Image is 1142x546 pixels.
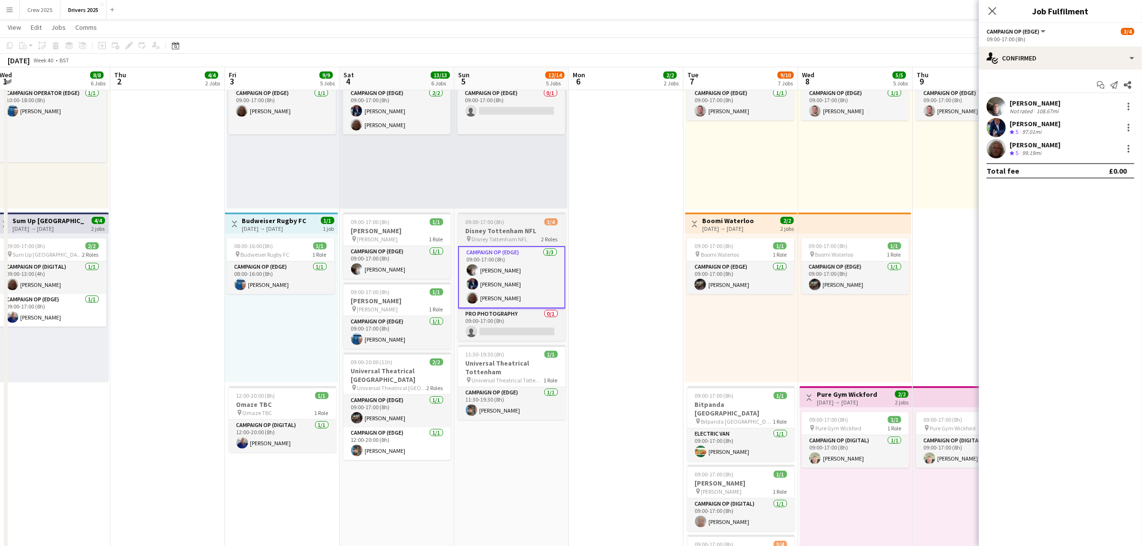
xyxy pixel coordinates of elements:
[343,226,451,235] h3: [PERSON_NAME]
[466,351,505,358] span: 11:30-19:30 (8h)
[1010,119,1060,128] div: [PERSON_NAME]
[458,309,565,341] app-card-role: Pro Photography0/109:00-17:00 (8h)
[777,71,794,79] span: 9/10
[357,384,427,392] span: Universal Theatrical [GEOGRAPHIC_DATA]
[887,425,901,432] span: 1 Role
[13,225,84,232] div: [DATE] → [DATE]
[351,288,390,296] span: 09:00-17:00 (8h)
[313,242,327,249] span: 1/1
[4,21,25,34] a: View
[687,499,795,531] app-card-role: Campaign Op (Digital)1/109:00-17:00 (8h)[PERSON_NAME]
[229,420,336,452] app-card-role: Campaign Op (Digital)1/112:00-20:00 (8h)[PERSON_NAME]
[319,71,333,79] span: 9/9
[695,471,734,478] span: 09:00-17:00 (8h)
[817,399,877,406] div: [DATE] → [DATE]
[458,246,565,309] app-card-role: Campaign Op (Edge)3/309:00-17:00 (8h)[PERSON_NAME][PERSON_NAME][PERSON_NAME]
[91,80,106,87] div: 6 Jobs
[687,71,698,79] span: Tue
[343,297,451,305] h3: [PERSON_NAME]
[893,71,906,79] span: 5/5
[13,216,84,225] h3: Sum Up [GEOGRAPHIC_DATA]
[987,28,1047,35] button: Campaign Op (Edge)
[92,224,105,232] div: 2 jobs
[701,488,742,495] span: [PERSON_NAME]
[343,283,451,349] div: 09:00-17:00 (8h)1/1[PERSON_NAME] [PERSON_NAME]1 RoleCampaign Op (Edge)1/109:00-17:00 (8h)[PERSON_...
[235,242,273,249] span: 08:00-16:00 (8h)
[242,216,306,225] h3: Budweiser Rugby FC
[236,392,275,399] span: 12:00-20:00 (8h)
[343,213,451,279] div: 09:00-17:00 (8h)1/1[PERSON_NAME] [PERSON_NAME]1 RoleCampaign Op (Edge)1/109:00-17:00 (8h)[PERSON_...
[687,479,795,487] h3: [PERSON_NAME]
[802,71,814,79] span: Wed
[429,236,443,243] span: 1 Role
[458,213,565,341] app-job-card: 09:00-17:00 (8h)3/4Disney Tottenham NFL Disney Tottenham NFL2 RolesCampaign Op (Edge)3/309:00-17:...
[8,23,21,32] span: View
[686,76,698,87] span: 7
[20,0,60,19] button: Crew 2025
[229,386,336,452] app-job-card: 12:00-20:00 (8h)1/1Omaze TBC Omaze TBC1 RoleCampaign Op (Digital)1/112:00-20:00 (8h)[PERSON_NAME]
[51,23,66,32] span: Jobs
[801,412,909,468] app-job-card: 09:00-17:00 (8h)1/1 Pure Gym Wickford1 RoleCampaign Op (Digital)1/109:00-17:00 (8h)[PERSON_NAME]
[85,242,99,249] span: 2/2
[343,367,451,384] h3: Universal Theatrical [GEOGRAPHIC_DATA]
[1121,28,1134,35] span: 3/4
[8,56,30,65] div: [DATE]
[930,425,976,432] span: Pure Gym Wickford
[774,392,787,399] span: 1/1
[458,88,565,134] app-card-role: Campaign Op (Edge)0/109:00-17:00 (8h)
[343,71,354,79] span: Sat
[343,246,451,279] app-card-role: Campaign Op (Edge)1/109:00-17:00 (8h)[PERSON_NAME]
[32,57,56,64] span: Week 40
[916,412,1024,468] div: 09:00-17:00 (8h)1/1 Pure Gym Wickford1 RoleCampaign Op (Digital)1/109:00-17:00 (8h)[PERSON_NAME]
[457,76,470,87] span: 5
[1015,128,1018,135] span: 5
[343,353,451,460] app-job-card: 09:00-20:00 (11h)2/2Universal Theatrical [GEOGRAPHIC_DATA] Universal Theatrical [GEOGRAPHIC_DATA]...
[342,76,354,87] span: 4
[113,76,126,87] span: 2
[343,395,451,427] app-card-role: Campaign Op (Edge)1/109:00-17:00 (8h)[PERSON_NAME]
[987,166,1019,176] div: Total fee
[1015,149,1018,156] span: 5
[227,238,334,294] app-job-card: 08:00-16:00 (8h)1/1 Budweiser Rugby FC1 RoleCampaign Op (Edge)1/108:00-16:00 (8h)[PERSON_NAME]
[687,386,795,461] div: 09:00-17:00 (8h)1/1Bitpanda [GEOGRAPHIC_DATA] Bitpanda [GEOGRAPHIC_DATA]1 RoleElectric Van1/109:0...
[801,88,909,120] app-card-role: Campaign Op (Edge)1/109:00-17:00 (8h)[PERSON_NAME]
[888,242,901,249] span: 1/1
[780,224,794,232] div: 2 jobs
[987,28,1039,35] span: Campaign Op (Edge)
[27,21,46,34] a: Edit
[801,65,909,120] app-job-card: 09:00-17:00 (8h)1/1 Reset [GEOGRAPHIC_DATA]1 RoleCampaign Op (Edge)1/109:00-17:00 (8h)[PERSON_NAME]
[895,398,908,406] div: 2 jobs
[357,236,398,243] span: [PERSON_NAME]
[351,218,390,226] span: 09:00-17:00 (8h)
[343,427,451,460] app-card-role: Campaign Op (Edge)1/112:00-20:00 (8h)[PERSON_NAME]
[243,409,272,416] span: Omaze TBC
[1109,166,1127,176] div: £0.00
[229,71,236,79] span: Fri
[801,238,909,294] app-job-card: 09:00-17:00 (8h)1/1 Boomi Waterloo1 RoleCampaign Op (Edge)1/109:00-17:00 (8h)[PERSON_NAME]
[357,306,398,313] span: [PERSON_NAME]
[227,76,236,87] span: 3
[320,80,335,87] div: 5 Jobs
[47,21,70,34] a: Jobs
[429,306,443,313] span: 1 Role
[687,400,795,417] h3: Bitpanda [GEOGRAPHIC_DATA]
[458,359,565,376] h3: Universal Theatrical Tottenham
[544,351,558,358] span: 1/1
[82,251,99,258] span: 2 Roles
[205,71,218,79] span: 4/4
[90,71,104,79] span: 8/8
[427,384,443,392] span: 2 Roles
[75,23,97,32] span: Comms
[228,65,336,134] app-job-card: 09:00-17:00 (8h)1/1 Primark Weymouth1 RoleCampaign Op (Edge)1/109:00-17:00 (8h)[PERSON_NAME]
[664,80,679,87] div: 2 Jobs
[773,418,787,425] span: 1 Role
[695,242,733,249] span: 09:00-17:00 (8h)
[773,488,787,495] span: 1 Role
[701,251,739,258] span: Boomi Waterloo
[472,236,528,243] span: Disney Tottenham NFL
[430,218,443,226] span: 1/1
[888,416,901,423] span: 1/1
